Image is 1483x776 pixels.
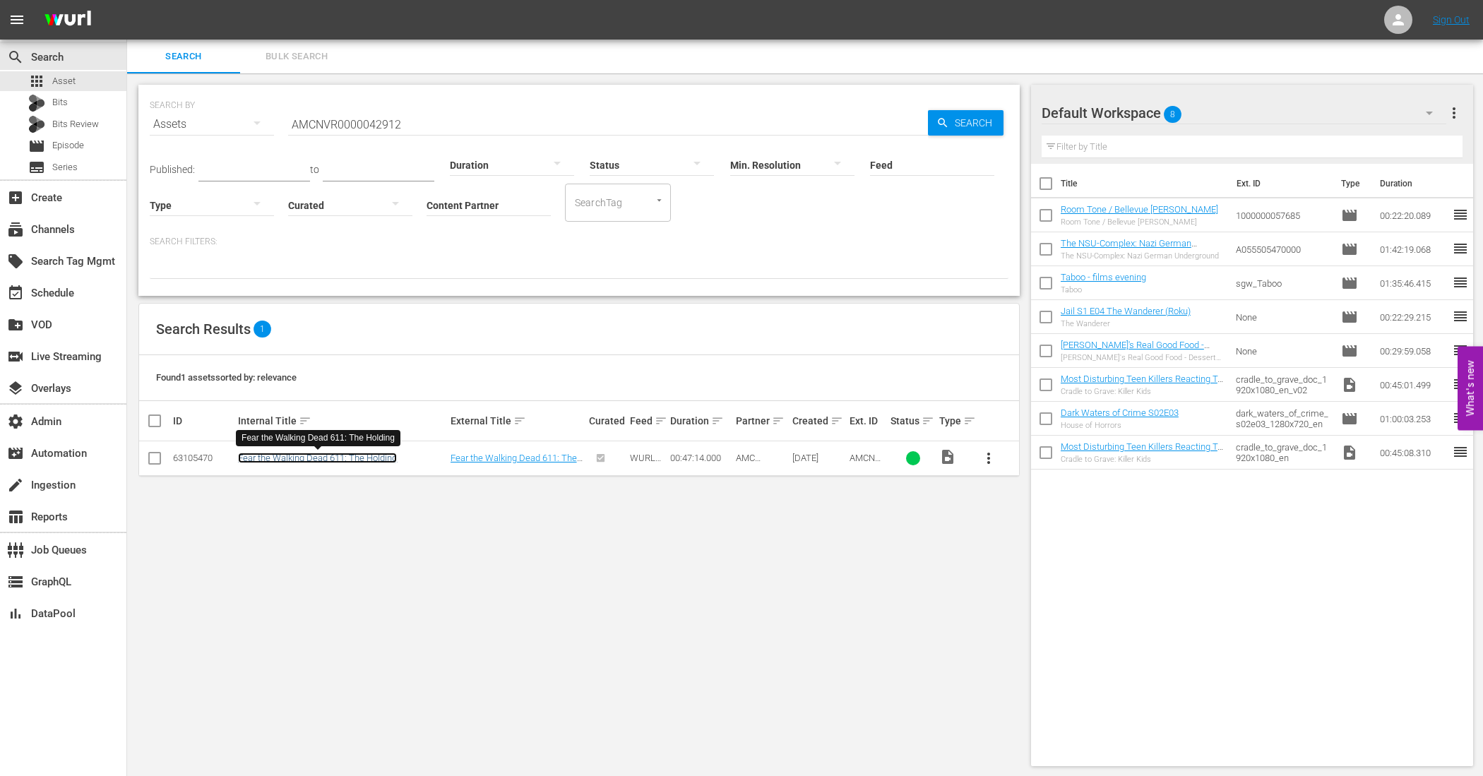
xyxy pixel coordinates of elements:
[1341,309,1358,326] span: Episode
[630,412,667,429] div: Feed
[451,412,585,429] div: External Title
[7,508,24,525] span: Reports
[254,321,271,338] span: 1
[928,110,1003,136] button: Search
[1341,275,1358,292] span: Episode
[1374,436,1452,470] td: 00:45:08.310
[1061,387,1225,396] div: Cradle to Grave: Killer Kids
[52,95,68,109] span: Bits
[1446,105,1463,121] span: more_vert
[156,372,297,383] span: Found 1 assets sorted by: relevance
[7,316,24,333] span: VOD
[1230,436,1336,470] td: cradle_to_grave_doc_1920x1080_en
[1341,342,1358,359] span: Episode
[156,321,251,338] span: Search Results
[1164,100,1181,129] span: 8
[1061,340,1210,361] a: [PERSON_NAME]'s Real Good Food - Desserts With Benefits
[939,412,967,429] div: Type
[7,573,24,590] span: GraphQL
[655,414,667,427] span: sort
[1061,272,1146,282] a: Taboo - films evening
[1374,368,1452,402] td: 00:45:01.499
[1374,402,1452,436] td: 01:00:03.253
[28,138,45,155] span: Episode
[1374,300,1452,334] td: 00:22:29.215
[1452,443,1469,460] span: reorder
[7,380,24,397] span: Overlays
[1333,164,1371,203] th: Type
[1452,410,1469,426] span: reorder
[1371,164,1456,203] th: Duration
[7,49,24,66] span: Search
[136,49,232,65] span: Search
[850,453,885,484] span: AMCNVR0000042912
[238,412,446,429] div: Internal Title
[7,253,24,270] span: Search Tag Mgmt
[1452,342,1469,359] span: reorder
[34,4,102,37] img: ans4CAIJ8jUAAAAAAAAAAAAAAAAAAAAAAAAgQb4GAAAAAAAAAAAAAAAAAAAAAAAAJMjXAAAAAAAAAAAAAAAAAAAAAAAAgAT5G...
[1061,441,1223,462] a: Most Disturbing Teen Killers Reacting To Insane Sentences
[1452,376,1469,393] span: reorder
[1230,334,1336,368] td: None
[1061,407,1179,418] a: Dark Waters of Crime S02E03
[1341,207,1358,224] span: Episode
[150,164,195,175] span: Published:
[1061,306,1191,316] a: Jail S1 E04 The Wanderer (Roku)
[7,189,24,206] span: Create
[711,414,724,427] span: sort
[922,414,934,427] span: sort
[1446,96,1463,130] button: more_vert
[1061,319,1191,328] div: The Wanderer
[7,348,24,365] span: Live Streaming
[52,160,78,174] span: Series
[1061,374,1223,395] a: Most Disturbing Teen Killers Reacting To Insane Sentences
[1230,368,1336,402] td: cradle_to_grave_doc_1920x1080_en_v02
[7,413,24,430] span: Admin
[1458,346,1483,430] button: Open Feedback Widget
[173,415,234,426] div: ID
[630,453,661,474] span: WURL Feed
[1061,164,1228,203] th: Title
[7,542,24,559] span: Job Queues
[653,193,666,207] button: Open
[1452,274,1469,291] span: reorder
[1341,376,1358,393] span: Video
[7,605,24,622] span: DataPool
[792,453,845,463] div: [DATE]
[1341,241,1358,258] span: Episode
[249,49,345,65] span: Bulk Search
[1230,198,1336,232] td: 1000000057685
[1230,402,1336,436] td: dark_waters_of_crime_s02e03_1280x720_en
[830,414,843,427] span: sort
[972,441,1006,475] button: more_vert
[1452,240,1469,257] span: reorder
[7,477,24,494] span: Ingestion
[7,285,24,302] span: Schedule
[772,414,785,427] span: sort
[299,414,311,427] span: sort
[1061,353,1225,362] div: [PERSON_NAME]'s Real Good Food - Desserts With Benefits
[8,11,25,28] span: menu
[1341,444,1358,461] span: Video
[1374,198,1452,232] td: 00:22:20.089
[28,159,45,176] span: Series
[173,453,234,463] div: 63105470
[150,236,1008,248] p: Search Filters:
[28,116,45,133] div: Bits Review
[670,453,731,463] div: 00:47:14.000
[1061,421,1179,430] div: House of Horrors
[7,221,24,238] span: Channels
[1230,232,1336,266] td: A055505470000
[1452,206,1469,223] span: reorder
[1042,93,1446,133] div: Default Workspace
[1374,266,1452,300] td: 01:35:46.415
[310,164,319,175] span: to
[1374,232,1452,266] td: 01:42:19.068
[52,138,84,153] span: Episode
[7,445,24,462] span: Automation
[939,448,956,465] span: Video
[1433,14,1470,25] a: Sign Out
[589,415,626,426] div: Curated
[891,412,935,429] div: Status
[1228,164,1333,203] th: Ext. ID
